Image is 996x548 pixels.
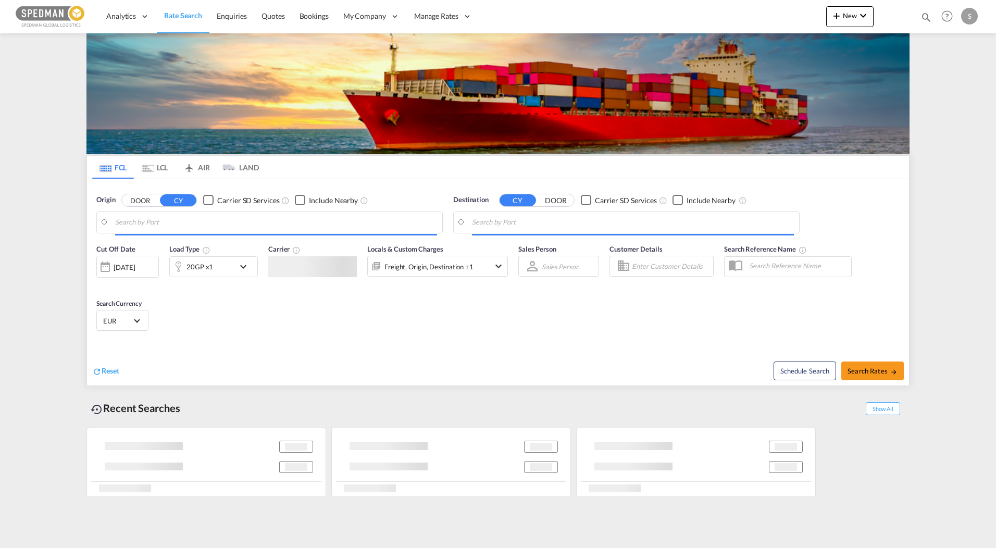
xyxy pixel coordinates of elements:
[866,402,900,415] span: Show All
[92,156,134,179] md-tab-item: FCL
[96,245,135,253] span: Cut Off Date
[102,313,143,328] md-select: Select Currency: € EUREuro
[237,260,255,273] md-icon: icon-chevron-down
[414,11,458,21] span: Manage Rates
[92,367,102,376] md-icon: icon-refresh
[186,259,213,274] div: 20GP x1
[203,195,279,206] md-checkbox: Checkbox No Ink
[115,215,437,230] input: Search by Port
[472,215,794,230] input: Search by Port
[830,11,869,20] span: New
[16,5,86,28] img: c12ca350ff1b11efb6b291369744d907.png
[295,195,358,206] md-checkbox: Checkbox No Ink
[92,366,119,377] div: icon-refreshReset
[217,11,247,20] span: Enquiries
[183,161,195,169] md-icon: icon-airplane
[367,256,508,277] div: Freight Origin Destination Factory Stuffingicon-chevron-down
[292,246,301,254] md-icon: The selected Trucker/Carrierwill be displayed in the rate results If the rates are from another f...
[830,9,843,22] md-icon: icon-plus 400-fg
[122,194,158,206] button: DOOR
[343,11,386,21] span: My Company
[92,156,259,179] md-pagination-wrapper: Use the left and right arrow keys to navigate between tabs
[202,246,210,254] md-icon: icon-information-outline
[160,194,196,206] button: CY
[938,7,961,26] div: Help
[826,6,874,27] button: icon-plus 400-fgNewicon-chevron-down
[774,362,836,380] button: Note: By default Schedule search will only considerorigin ports, destination ports and cut off da...
[309,195,358,206] div: Include Nearby
[300,11,329,20] span: Bookings
[595,195,657,206] div: Carrier SD Services
[384,259,474,274] div: Freight Origin Destination Factory Stuffing
[103,316,132,326] span: EUR
[176,156,217,179] md-tab-item: AIR
[86,396,184,420] div: Recent Searches
[632,258,710,274] input: Enter Customer Details
[744,258,851,273] input: Search Reference Name
[673,195,736,206] md-checkbox: Checkbox No Ink
[360,196,368,205] md-icon: Unchecked: Ignores neighbouring ports when fetching rates.Checked : Includes neighbouring ports w...
[169,245,210,253] span: Load Type
[500,194,536,206] button: CY
[134,156,176,179] md-tab-item: LCL
[281,196,290,205] md-icon: Unchecked: Search for CY (Container Yard) services for all selected carriers.Checked : Search for...
[841,362,904,380] button: Search Ratesicon-arrow-right
[96,277,104,291] md-datepicker: Select
[262,11,284,20] span: Quotes
[217,156,259,179] md-tab-item: LAND
[86,33,910,154] img: LCL+%26+FCL+BACKGROUND.png
[87,179,909,385] div: Origin DOOR CY Checkbox No InkUnchecked: Search for CY (Container Yard) services for all selected...
[106,11,136,21] span: Analytics
[102,366,119,375] span: Reset
[164,11,202,20] span: Rate Search
[659,196,667,205] md-icon: Unchecked: Search for CY (Container Yard) services for all selected carriers.Checked : Search for...
[799,246,807,254] md-icon: Your search will be saved by the below given name
[538,194,574,206] button: DOOR
[938,7,956,25] span: Help
[96,256,159,278] div: [DATE]
[367,245,443,253] span: Locals & Custom Charges
[739,196,747,205] md-icon: Unchecked: Ignores neighbouring ports when fetching rates.Checked : Includes neighbouring ports w...
[114,263,135,272] div: [DATE]
[724,245,807,253] span: Search Reference Name
[492,260,505,272] md-icon: icon-chevron-down
[169,256,258,277] div: 20GP x1icon-chevron-down
[453,195,489,205] span: Destination
[687,195,736,206] div: Include Nearby
[96,300,142,307] span: Search Currency
[857,9,869,22] md-icon: icon-chevron-down
[920,11,932,23] md-icon: icon-magnify
[961,8,978,24] div: S
[848,367,898,375] span: Search Rates
[581,195,657,206] md-checkbox: Checkbox No Ink
[91,403,103,416] md-icon: icon-backup-restore
[920,11,932,27] div: icon-magnify
[96,195,115,205] span: Origin
[541,259,580,274] md-select: Sales Person
[518,245,556,253] span: Sales Person
[268,245,301,253] span: Carrier
[609,245,662,253] span: Customer Details
[217,195,279,206] div: Carrier SD Services
[890,368,898,376] md-icon: icon-arrow-right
